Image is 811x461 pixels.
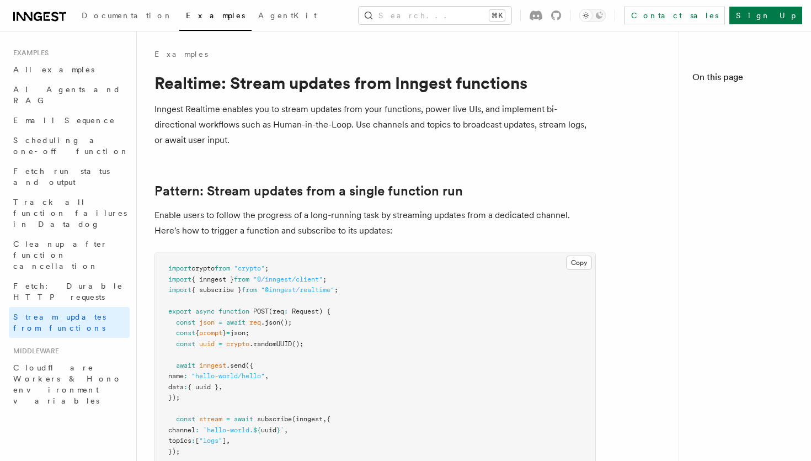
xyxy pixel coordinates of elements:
[218,383,222,391] span: ,
[199,319,215,326] span: json
[257,415,292,423] span: subscribe
[9,307,130,338] a: Stream updates from functions
[168,275,191,283] span: import
[199,415,222,423] span: stream
[359,7,511,24] button: Search...⌘K
[195,308,215,315] span: async
[261,319,280,326] span: .json
[579,9,606,22] button: Toggle dark mode
[230,329,249,337] span: json;
[284,426,288,434] span: ,
[13,240,108,271] span: Cleanup after function cancellation
[249,340,292,348] span: .randomUUID
[176,415,195,423] span: const
[154,183,463,199] a: Pattern: Stream updates from a single function run
[191,437,195,444] span: :
[13,85,121,105] span: AI Agents and RAG
[9,80,130,110] a: AI Agents and RAG
[703,146,798,190] span: Pattern: Stream updates from a single function run
[75,3,179,30] a: Documentation
[226,415,230,423] span: =
[692,71,798,88] h4: On this page
[226,319,246,326] span: await
[9,347,59,356] span: Middleware
[242,286,257,294] span: from
[215,264,230,272] span: from
[82,11,173,20] span: Documentation
[168,286,191,294] span: import
[284,308,288,315] span: :
[191,286,242,294] span: { subscribe }
[203,426,253,434] span: `hello-world.
[184,372,188,380] span: :
[624,7,725,24] a: Contact sales
[199,362,226,369] span: inngest
[699,194,798,247] a: Pattern: Stream updates from multiple function runs
[246,362,253,369] span: ({
[319,308,330,315] span: ) {
[13,312,106,332] span: Stream updates from functions
[218,340,222,348] span: =
[195,329,199,337] span: {
[218,319,222,326] span: =
[9,60,130,80] a: All examples
[154,49,208,60] a: Examples
[222,329,226,337] span: }
[703,305,780,316] span: Learn more
[179,3,252,31] a: Examples
[9,276,130,307] a: Fetch: Durable HTTP requests
[168,264,191,272] span: import
[699,247,798,300] a: Human in the loop: Bi-directional workflows
[154,73,596,93] h1: Realtime: Stream updates from Inngest functions
[176,362,195,369] span: await
[13,65,94,74] span: All examples
[9,49,49,57] span: Examples
[327,415,330,423] span: {
[176,340,195,348] span: const
[566,256,592,270] button: Copy
[258,11,317,20] span: AgentKit
[186,11,245,20] span: Examples
[334,286,338,294] span: ;
[252,3,323,30] a: AgentKit
[222,437,226,444] span: ]
[253,275,323,283] span: "@/inngest/client"
[184,383,188,391] span: :
[699,300,798,320] a: Learn more
[168,437,191,444] span: topics
[292,308,319,315] span: Request
[168,394,180,401] span: });
[154,102,596,148] p: Inngest Realtime enables you to stream updates from your functions, power live UIs, and implement...
[191,372,265,380] span: "hello-world/hello"
[9,110,130,130] a: Email Sequence
[692,88,798,141] a: Realtime: Stream updates from Inngest functions
[276,426,280,434] span: }
[261,286,334,294] span: "@inngest/realtime"
[168,426,195,434] span: channel
[292,415,323,423] span: (inngest
[191,264,215,272] span: crypto
[13,198,127,229] span: Track all function failures in Datadog
[253,308,269,315] span: POST
[168,383,184,391] span: data
[699,141,798,194] a: Pattern: Stream updates from a single function run
[697,93,798,137] span: Realtime: Stream updates from Inngest functions
[249,319,261,326] span: req
[195,437,199,444] span: [
[261,426,276,434] span: uuid
[13,282,123,301] span: Fetch: Durable HTTP requests
[199,340,215,348] span: uuid
[13,363,122,405] span: Cloudflare Workers & Hono environment variables
[9,130,130,161] a: Scheduling a one-off function
[226,437,230,444] span: ,
[280,426,284,434] span: `
[13,167,110,187] span: Fetch run status and output
[9,161,130,192] a: Fetch run status and output
[176,329,195,337] span: const
[168,448,180,455] span: });
[729,7,802,24] a: Sign Up
[154,208,596,239] p: Enable users to follow the progress of a long-running task by streaming updates from a dedicated ...
[226,340,249,348] span: crypto
[489,10,505,21] kbd: ⌘K
[292,340,303,348] span: ();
